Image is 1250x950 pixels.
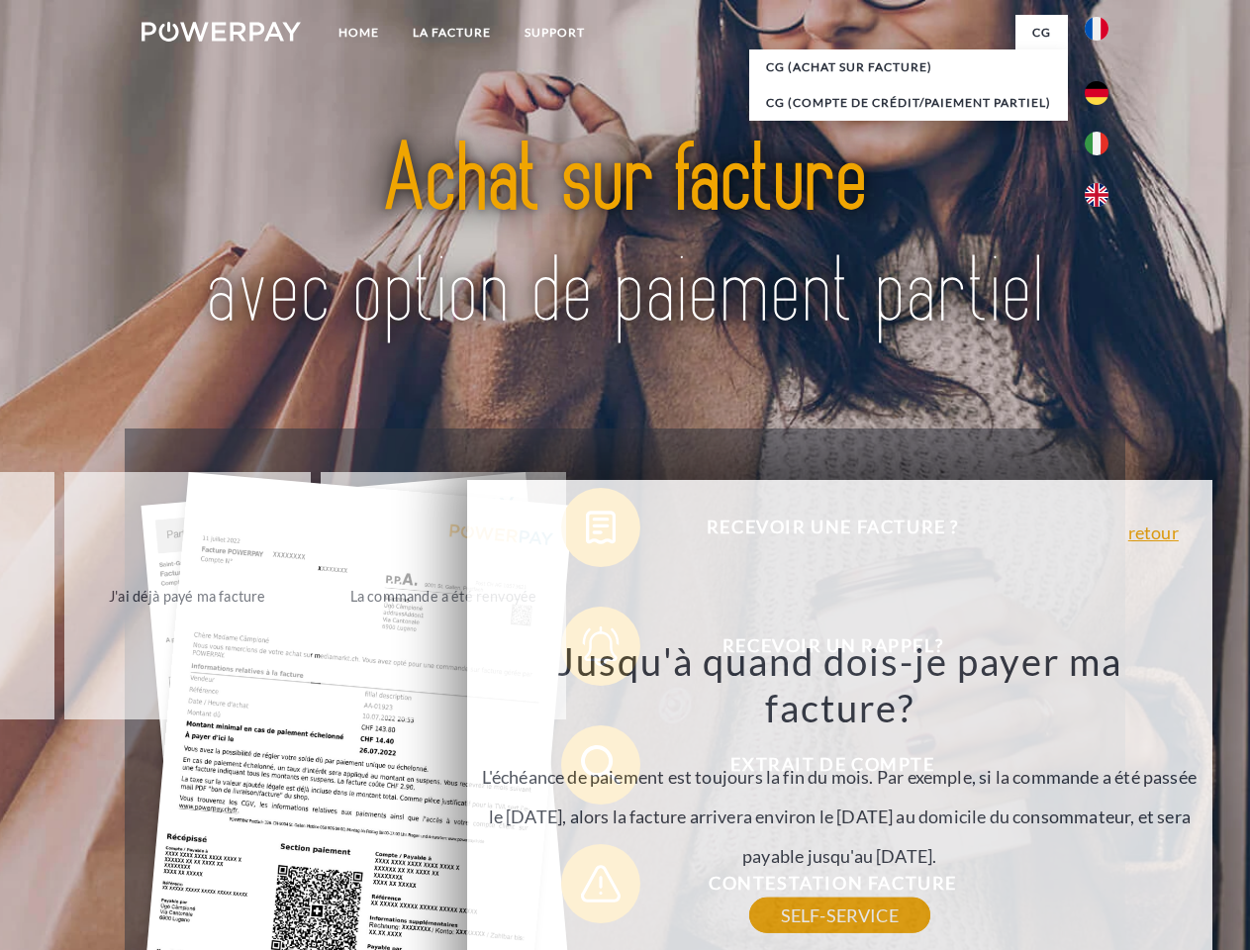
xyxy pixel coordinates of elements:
img: fr [1085,17,1108,41]
a: CG (Compte de crédit/paiement partiel) [749,85,1068,121]
a: CG (achat sur facture) [749,49,1068,85]
a: SELF-SERVICE [749,898,930,933]
img: it [1085,132,1108,155]
img: logo-powerpay-white.svg [142,22,301,42]
img: en [1085,183,1108,207]
a: Home [322,15,396,50]
h3: Jusqu'à quand dois-je payer ma facture? [478,637,1201,732]
div: J'ai déjà payé ma facture [76,582,299,609]
div: L'échéance de paiement est toujours la fin du mois. Par exemple, si la commande a été passée le [... [478,637,1201,915]
a: retour [1128,523,1179,541]
a: Support [508,15,602,50]
a: LA FACTURE [396,15,508,50]
img: title-powerpay_fr.svg [189,95,1061,379]
a: CG [1015,15,1068,50]
img: de [1085,81,1108,105]
div: La commande a été renvoyée [333,582,555,609]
